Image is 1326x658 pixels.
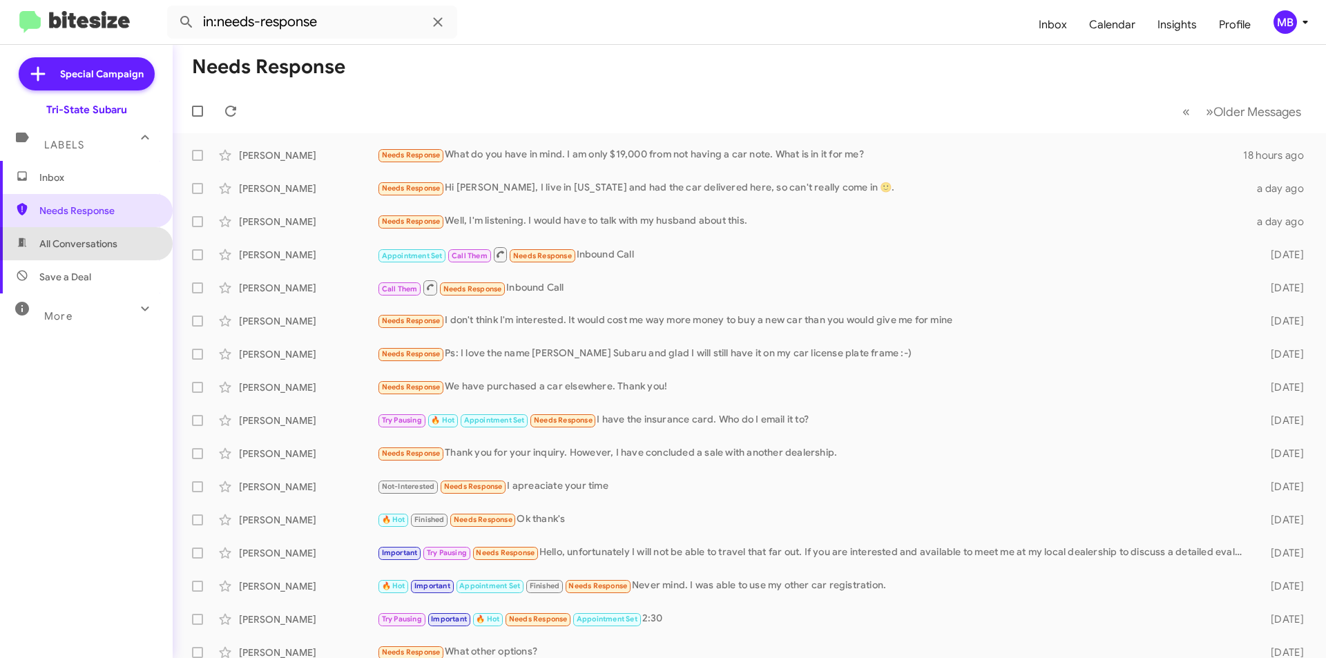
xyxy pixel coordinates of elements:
span: Try Pausing [382,615,422,623]
div: [PERSON_NAME] [239,513,377,527]
span: Older Messages [1213,104,1301,119]
span: 🔥 Hot [382,515,405,524]
div: What do you have in mind. I am only $19,000 from not having a car note. What is in it for me? [377,147,1243,163]
span: 🔥 Hot [476,615,499,623]
div: Never mind. I was able to use my other car registration. [377,578,1249,594]
span: Try Pausing [382,416,422,425]
span: Needs Response [382,151,441,159]
div: Hello, unfortunately I will not be able to travel that far out. If you are interested and availab... [377,545,1249,561]
span: Needs Response [382,316,441,325]
div: [DATE] [1249,281,1315,295]
span: Needs Response [382,383,441,391]
div: I have the insurance card. Who do I email it to? [377,412,1249,428]
div: [PERSON_NAME] [239,546,377,560]
span: Important [382,548,418,557]
div: Inbound Call [377,279,1249,296]
div: [PERSON_NAME] [239,215,377,229]
div: [DATE] [1249,248,1315,262]
div: a day ago [1249,182,1315,195]
div: [DATE] [1249,314,1315,328]
span: Needs Response [382,184,441,193]
nav: Page navigation example [1175,97,1309,126]
div: [PERSON_NAME] [239,480,377,494]
div: [DATE] [1249,513,1315,527]
button: Next [1198,97,1309,126]
div: [PERSON_NAME] [239,148,377,162]
div: [PERSON_NAME] [239,347,377,361]
span: Special Campaign [60,67,144,81]
span: Needs Response [39,204,157,217]
span: Try Pausing [427,548,467,557]
div: I apreaciate your time [377,478,1249,494]
div: [PERSON_NAME] [239,612,377,626]
span: Appointment Set [464,416,525,425]
div: I don't think I'm interested. It would cost me way more money to buy a new car than you would giv... [377,313,1249,329]
span: More [44,310,73,322]
span: Call Them [452,251,488,260]
a: Inbox [1028,5,1078,45]
span: Needs Response [509,615,568,623]
div: 2:30 [377,611,1249,627]
span: Finished [530,581,560,590]
span: Needs Response [443,284,502,293]
a: Insights [1146,5,1208,45]
div: We have purchased a car elsewhere. Thank you! [377,379,1249,395]
button: MB [1262,10,1311,34]
span: Needs Response [568,581,627,590]
span: Needs Response [382,648,441,657]
span: Needs Response [382,449,441,458]
div: Hi [PERSON_NAME], I live in [US_STATE] and had the car delivered here, so can't really come in 🙂. [377,180,1249,196]
span: Labels [44,139,84,151]
span: Call Them [382,284,418,293]
div: [PERSON_NAME] [239,182,377,195]
div: [PERSON_NAME] [239,447,377,461]
span: 🔥 Hot [431,416,454,425]
div: [DATE] [1249,480,1315,494]
div: Ps: I love the name [PERSON_NAME] Subaru and glad I will still have it on my car license plate fr... [377,346,1249,362]
span: Needs Response [382,217,441,226]
div: MB [1274,10,1297,34]
div: [PERSON_NAME] [239,314,377,328]
span: Needs Response [534,416,593,425]
div: [PERSON_NAME] [239,248,377,262]
span: Needs Response [444,482,503,491]
span: Needs Response [382,349,441,358]
div: a day ago [1249,215,1315,229]
span: Save a Deal [39,270,91,284]
div: [DATE] [1249,414,1315,427]
span: Finished [414,515,445,524]
div: [PERSON_NAME] [239,414,377,427]
div: [DATE] [1249,347,1315,361]
span: Important [431,615,467,623]
span: Important [414,581,450,590]
a: Profile [1208,5,1262,45]
span: Appointment Set [459,581,520,590]
div: Well, I'm listening. I would have to talk with my husband about this. [377,213,1249,229]
div: [PERSON_NAME] [239,579,377,593]
div: [DATE] [1249,612,1315,626]
a: Calendar [1078,5,1146,45]
div: Tri-State Subaru [46,103,127,117]
div: [PERSON_NAME] [239,380,377,394]
div: [DATE] [1249,380,1315,394]
div: Inbound Call [377,246,1249,263]
span: Appointment Set [577,615,637,623]
span: Needs Response [454,515,512,524]
div: Ok thank's [377,512,1249,528]
a: Special Campaign [19,57,155,90]
span: All Conversations [39,237,117,251]
span: Appointment Set [382,251,443,260]
span: Inbox [39,171,157,184]
span: Needs Response [513,251,572,260]
div: [DATE] [1249,447,1315,461]
button: Previous [1174,97,1198,126]
span: « [1182,103,1190,120]
div: [PERSON_NAME] [239,281,377,295]
span: Needs Response [476,548,535,557]
div: [DATE] [1249,546,1315,560]
span: Not-Interested [382,482,435,491]
h1: Needs Response [192,56,345,78]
